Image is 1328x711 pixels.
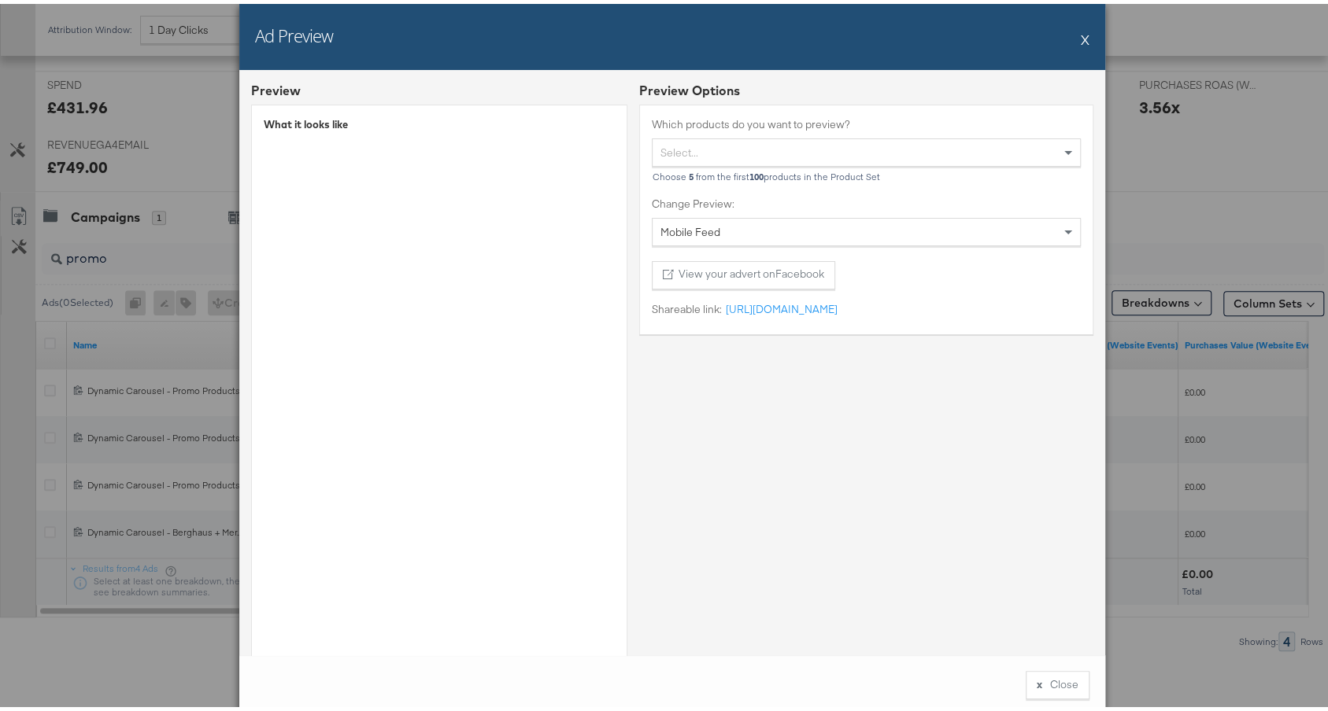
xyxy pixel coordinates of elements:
div: Preview [251,78,301,96]
button: View your advert onFacebook [652,257,835,286]
b: 100 [749,167,764,179]
div: x [1037,673,1042,688]
button: xClose [1026,667,1089,695]
h2: Ad Preview [255,20,333,43]
div: Choose from the first products in the Product Set [652,168,1081,179]
div: Preview Options [639,78,1093,96]
label: Shareable link: [652,298,722,313]
div: What it looks like [264,113,615,128]
label: Which products do you want to preview? [652,113,1081,128]
span: Mobile Feed [660,221,720,235]
button: X [1081,20,1089,51]
div: Select... [653,135,1080,162]
b: 5 [689,167,694,179]
label: Change Preview: [652,193,1081,208]
a: [URL][DOMAIN_NAME] [722,298,838,313]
